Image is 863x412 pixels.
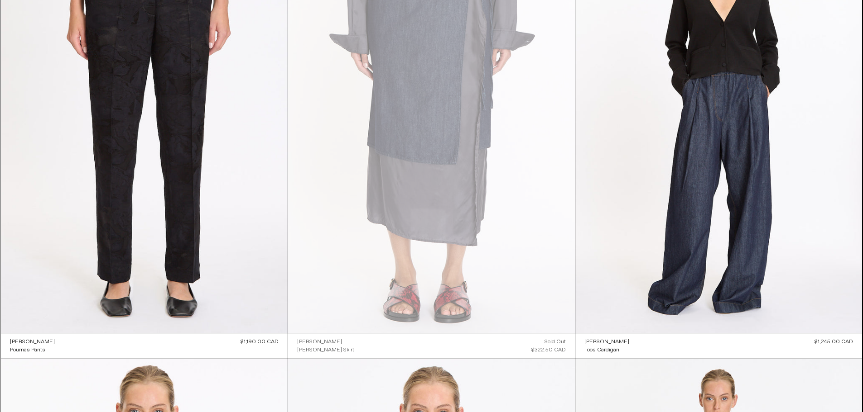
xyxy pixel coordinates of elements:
[531,346,566,354] div: $322.50 CAD
[297,346,354,354] a: [PERSON_NAME] Skirt
[584,338,629,346] div: [PERSON_NAME]
[10,338,55,346] a: [PERSON_NAME]
[297,338,354,346] a: [PERSON_NAME]
[10,346,55,354] a: Poumas Pants
[584,338,629,346] a: [PERSON_NAME]
[584,346,629,354] a: Toos Cardigan
[10,338,55,346] div: [PERSON_NAME]
[815,338,853,346] div: $1,245.00 CAD
[297,346,354,354] div: [PERSON_NAME] Skirt
[545,338,566,346] div: Sold out
[297,338,342,346] div: [PERSON_NAME]
[241,338,279,346] div: $1,190.00 CAD
[584,346,619,354] div: Toos Cardigan
[10,346,45,354] div: Poumas Pants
